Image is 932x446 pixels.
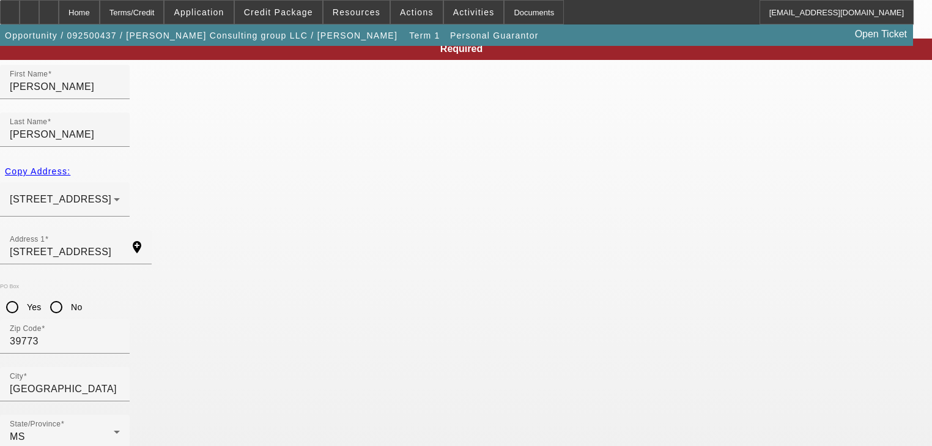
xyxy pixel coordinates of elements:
button: Actions [391,1,443,24]
button: Term 1 [405,24,445,46]
button: Credit Package [235,1,322,24]
mat-label: First Name [10,70,48,78]
span: Activities [453,7,495,17]
mat-icon: add_location [122,240,152,255]
button: Personal Guarantor [447,24,542,46]
span: Personal Guarantor [450,31,539,40]
label: Yes [24,301,42,313]
span: Application [174,7,224,17]
mat-label: Zip Code [10,325,42,333]
mat-label: City [10,373,23,381]
label: No [68,301,82,313]
span: Actions [400,7,434,17]
span: Copy Address: [5,166,70,176]
span: Opportunity / 092500437 / [PERSON_NAME] Consulting group LLC / [PERSON_NAME] [5,31,398,40]
button: Activities [444,1,504,24]
mat-label: Address 1 [10,236,45,243]
button: Application [165,1,233,24]
span: MS [10,431,25,442]
a: Open Ticket [850,24,912,45]
mat-label: Last Name [10,118,47,126]
span: Term 1 [409,31,440,40]
span: Resources [333,7,380,17]
mat-label: State/Province [10,420,61,428]
span: [STREET_ADDRESS] [10,194,111,204]
span: Credit Package [244,7,313,17]
button: Resources [324,1,390,24]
